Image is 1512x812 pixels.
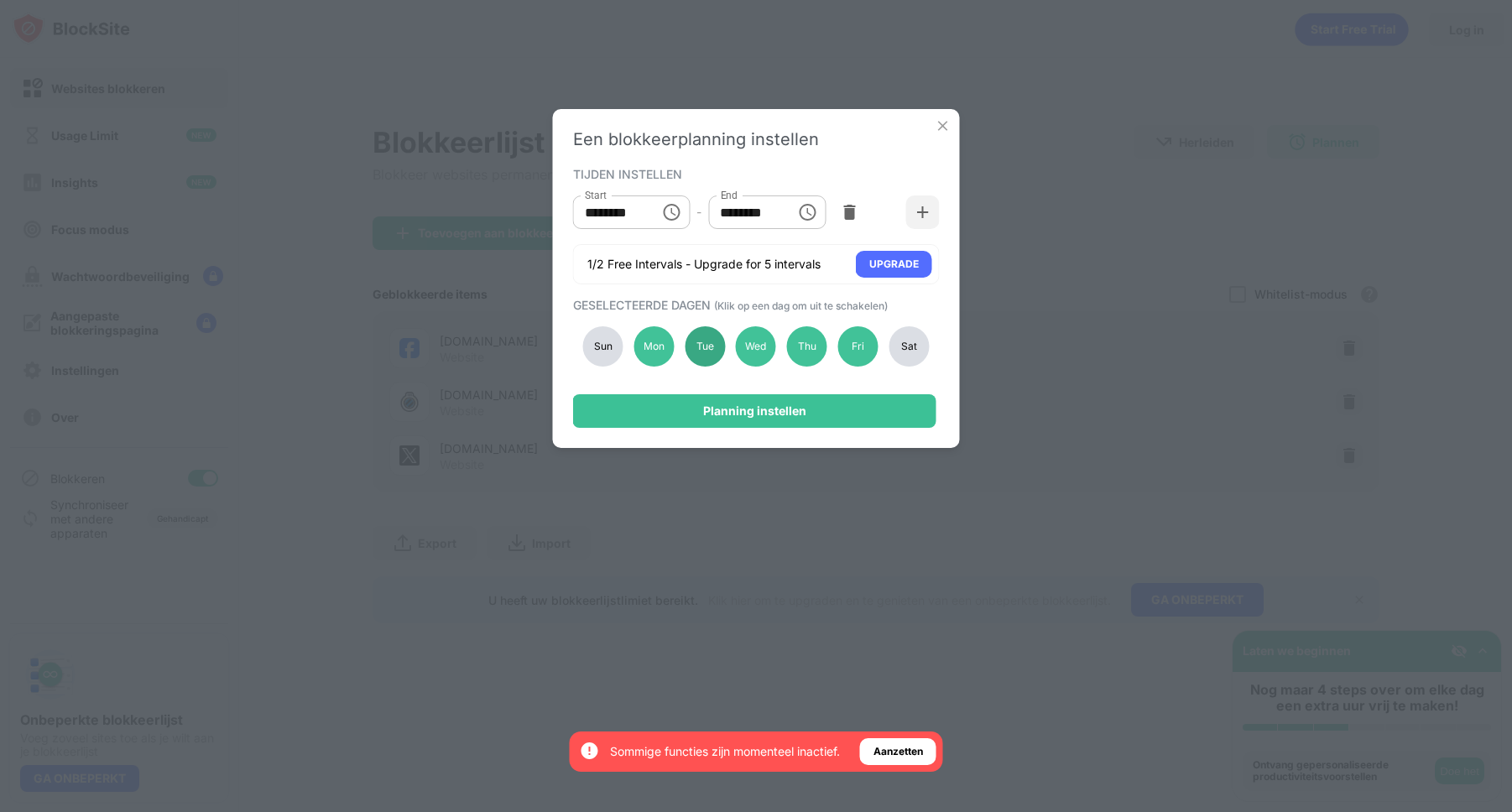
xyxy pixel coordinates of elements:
div: Een blokkeerplanning instellen [573,129,940,149]
div: Sommige functies zijn momenteel inactief. [610,743,840,760]
div: Sat [889,326,929,367]
span: (Klik op een dag om uit te schakelen) [714,299,888,312]
div: Wed [736,326,776,367]
div: Thu [787,326,827,367]
label: End [720,188,738,202]
img: error-circle-white.svg [580,741,600,761]
div: 1/2 Free Intervals - Upgrade for 5 intervals [587,256,821,273]
div: TIJDEN INSTELLEN [573,167,936,180]
div: Planning instellen [703,404,806,418]
div: - [696,203,701,221]
label: Start [585,188,607,202]
div: Tue [685,326,725,367]
div: GESELECTEERDE DAGEN [573,298,936,312]
button: Choose time, selected time is 9:00 AM [654,195,688,229]
div: Sun [583,326,623,367]
div: Aanzetten [873,743,923,760]
div: UPGRADE [869,256,919,273]
div: Mon [633,326,674,367]
div: Fri [838,326,879,367]
img: x-button.svg [935,117,952,134]
button: Choose time, selected time is 5:00 PM [790,195,824,229]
